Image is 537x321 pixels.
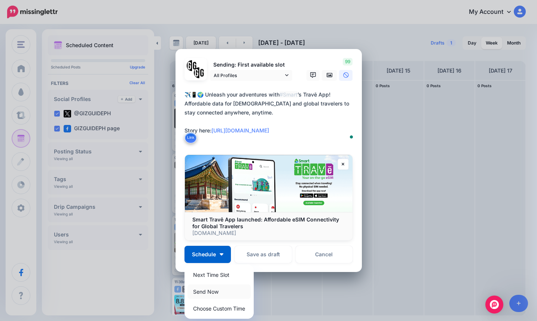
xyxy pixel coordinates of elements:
p: All unsent social profiles for this post will use this new time. [244,302,353,319]
img: arrow-down-white.png [220,253,223,256]
p: Sending: First available slot [210,61,292,69]
img: Smart Travē App launched: Affordable eSIM Connectivity for Global Travelers [185,155,353,212]
div: ✈️📱🌍 Unleash your adventures with ’s Travē App! Affordable data for [DEMOGRAPHIC_DATA] and global... [184,90,357,135]
span: 99 [343,58,353,65]
textarea: To enrich screen reader interactions, please activate Accessibility in Grammarly extension settings [184,90,357,144]
p: Set a time from the left if you'd like to send this post at a specific time. [244,281,353,298]
img: JT5sWCfR-79925.png [194,67,205,78]
button: Save as draft [235,246,292,263]
b: Smart Travē App launched: Affordable eSIM Connectivity for Global Travelers [192,216,339,229]
a: Next Time Slot [187,267,251,282]
a: All Profiles [210,70,292,81]
div: Open Intercom Messenger [485,296,503,314]
span: All Profiles [214,71,283,79]
button: Link [184,132,197,143]
p: [DOMAIN_NAME] [192,230,345,236]
button: Schedule [184,246,231,263]
a: Cancel [296,246,353,263]
img: 353459792_649996473822713_4483302954317148903_n-bsa138318.png [187,60,198,71]
span: Schedule [192,252,216,257]
a: Send Now [187,284,251,299]
div: Schedule [184,265,254,319]
a: Choose Custom Time [187,301,251,316]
